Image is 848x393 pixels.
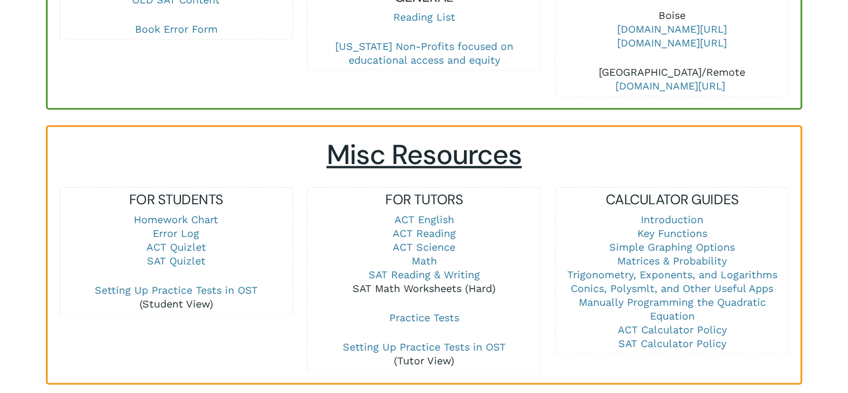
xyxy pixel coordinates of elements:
a: Matrices & Probability [617,255,727,267]
h5: CALCULATOR GUIDES [556,190,788,209]
h5: FOR TUTORS [308,190,540,209]
a: Introduction [641,213,703,225]
a: ACT Science [393,241,455,253]
a: ACT English [394,213,454,225]
a: Simple Graphing Options [609,241,735,253]
a: Manually Programming the Quadratic Equation [578,296,765,322]
p: Boise [556,9,788,65]
a: ACT Calculator Policy [617,324,726,336]
a: SAT Calculator Policy [618,337,726,349]
a: Conics, Polysmlt, and Other Useful Apps [571,282,773,294]
a: ACT Quizlet [146,241,206,253]
iframe: Chatbot [772,317,832,377]
span: Misc Resources [327,137,522,173]
a: SAT Math Worksheets (Hard) [353,282,495,294]
a: Practice Tests [389,312,459,324]
a: Book Error Form [135,23,218,35]
a: SAT Reading & Writing [369,269,480,281]
a: [US_STATE] Non-Profits focused on educational access and equity [335,40,513,66]
p: (Student View) [60,283,292,311]
a: Reading List [393,11,455,23]
a: Trigonometry, Exponents, and Logarithms [567,269,777,281]
a: [DOMAIN_NAME][URL] [615,80,725,92]
p: [GEOGRAPHIC_DATA]/Remote [556,65,788,93]
a: [DOMAIN_NAME][URL] [617,37,727,49]
a: Math [412,255,437,267]
a: Key Functions [637,227,707,239]
h5: FOR STUDENTS [60,190,292,209]
a: SAT Quizlet [147,255,206,267]
p: (Tutor View) [308,340,540,368]
a: ACT Reading [393,227,456,239]
a: Homework Chart [134,213,218,225]
a: Setting Up Practice Tests in OST [343,341,506,353]
a: [DOMAIN_NAME][URL] [617,23,727,35]
a: Setting Up Practice Tests in OST [95,284,258,296]
a: Error Log [153,227,199,239]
